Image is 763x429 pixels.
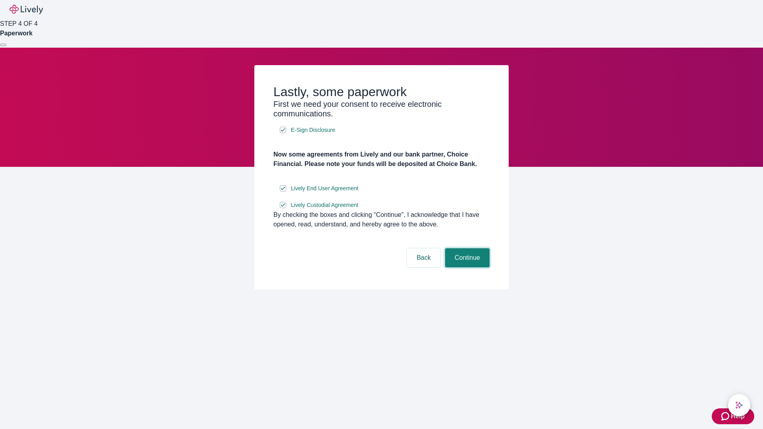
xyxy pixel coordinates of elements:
[273,210,490,229] div: By checking the boxes and clicking “Continue", I acknowledge that I have opened, read, understand...
[10,5,43,14] img: Lively
[445,248,490,267] button: Continue
[291,201,358,209] span: Lively Custodial Agreement
[273,99,490,118] h3: First we need your consent to receive electronic communications.
[289,200,360,210] a: e-sign disclosure document
[731,412,745,421] span: Help
[728,394,750,416] button: chat
[407,248,440,267] button: Back
[291,126,335,134] span: E-Sign Disclosure
[721,412,731,421] svg: Zendesk support icon
[712,408,754,424] button: Zendesk support iconHelp
[273,84,490,99] h2: Lastly, some paperwork
[289,125,337,135] a: e-sign disclosure document
[289,184,360,193] a: e-sign disclosure document
[291,184,358,193] span: Lively End User Agreement
[735,401,743,409] svg: Lively AI Assistant
[273,150,490,169] h4: Now some agreements from Lively and our bank partner, Choice Financial. Please note your funds wi...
